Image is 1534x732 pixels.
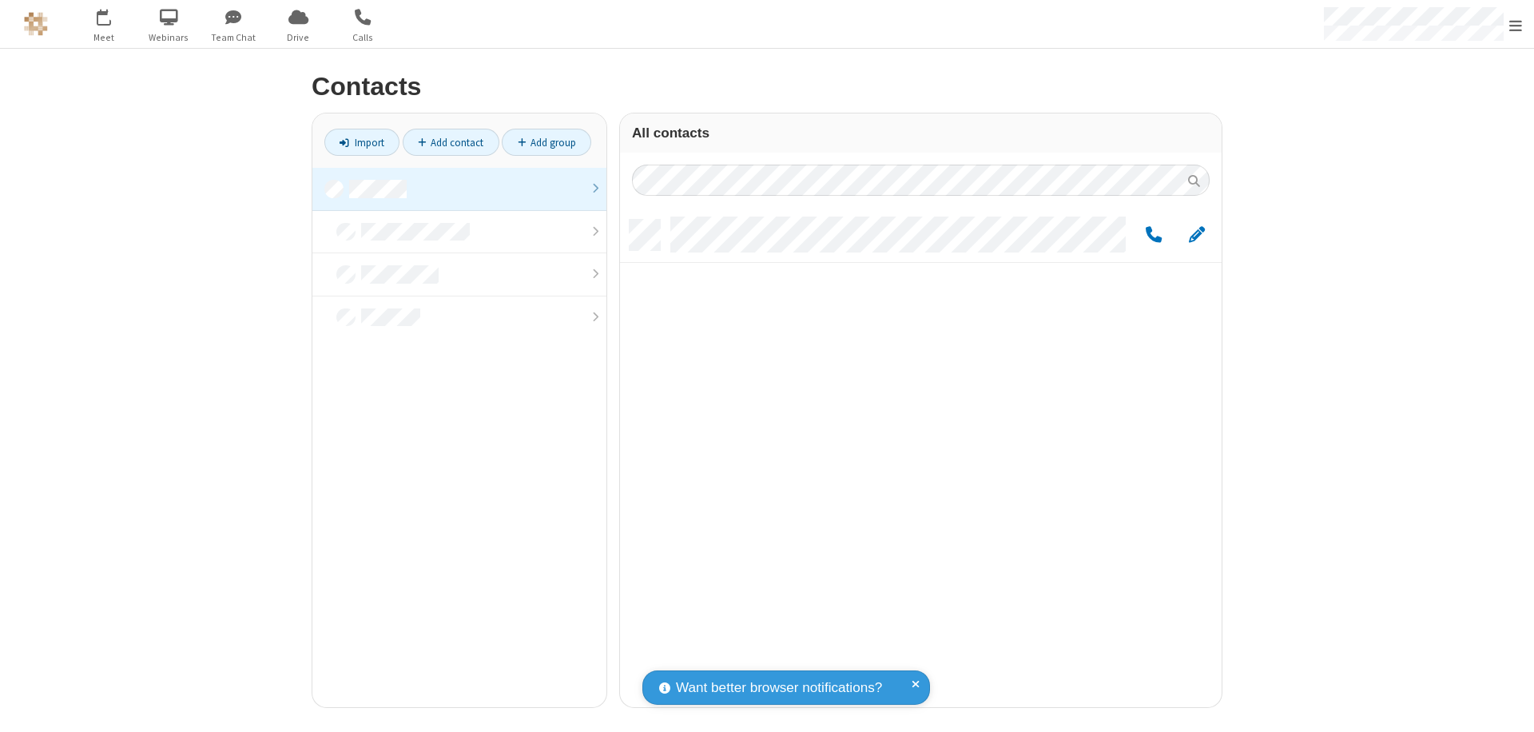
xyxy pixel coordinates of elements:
[204,30,264,45] span: Team Chat
[502,129,591,156] a: Add group
[324,129,399,156] a: Import
[108,9,118,21] div: 9
[1181,225,1212,245] button: Edit
[1138,225,1169,245] button: Call by phone
[139,30,199,45] span: Webinars
[620,208,1222,707] div: grid
[74,30,134,45] span: Meet
[268,30,328,45] span: Drive
[333,30,393,45] span: Calls
[24,12,48,36] img: QA Selenium DO NOT DELETE OR CHANGE
[403,129,499,156] a: Add contact
[632,125,1210,141] h3: All contacts
[676,678,882,698] span: Want better browser notifications?
[312,73,1222,101] h2: Contacts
